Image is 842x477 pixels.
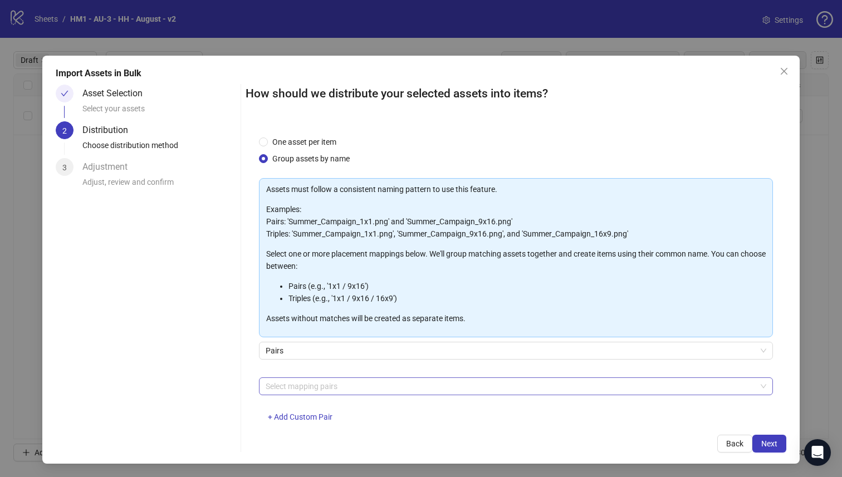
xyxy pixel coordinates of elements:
[775,62,793,80] button: Close
[268,153,354,165] span: Group assets by name
[288,292,766,304] li: Triples (e.g., '1x1 / 9x16 / 16x9')
[266,248,766,272] p: Select one or more placement mappings below. We'll group matching assets together and create item...
[259,409,341,426] button: + Add Custom Pair
[266,342,767,359] span: Pairs
[726,439,743,448] span: Back
[752,435,786,453] button: Next
[268,136,341,148] span: One asset per item
[780,67,789,76] span: close
[56,67,787,80] div: Import Assets in Bulk
[804,439,831,466] div: Open Intercom Messenger
[82,176,236,195] div: Adjust, review and confirm
[82,139,236,158] div: Choose distribution method
[266,203,766,240] p: Examples: Pairs: 'Summer_Campaign_1x1.png' and 'Summer_Campaign_9x16.png' Triples: 'Summer_Campai...
[246,85,787,103] h2: How should we distribute your selected assets into items?
[268,412,332,421] span: + Add Custom Pair
[717,435,752,453] button: Back
[266,312,766,324] p: Assets without matches will be created as separate items.
[62,126,67,135] span: 2
[62,163,67,172] span: 3
[761,439,777,448] span: Next
[82,121,137,139] div: Distribution
[82,158,136,176] div: Adjustment
[266,183,766,195] p: Assets must follow a consistent naming pattern to use this feature.
[61,90,68,97] span: check
[82,85,151,102] div: Asset Selection
[82,102,236,121] div: Select your assets
[288,280,766,292] li: Pairs (e.g., '1x1 / 9x16')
